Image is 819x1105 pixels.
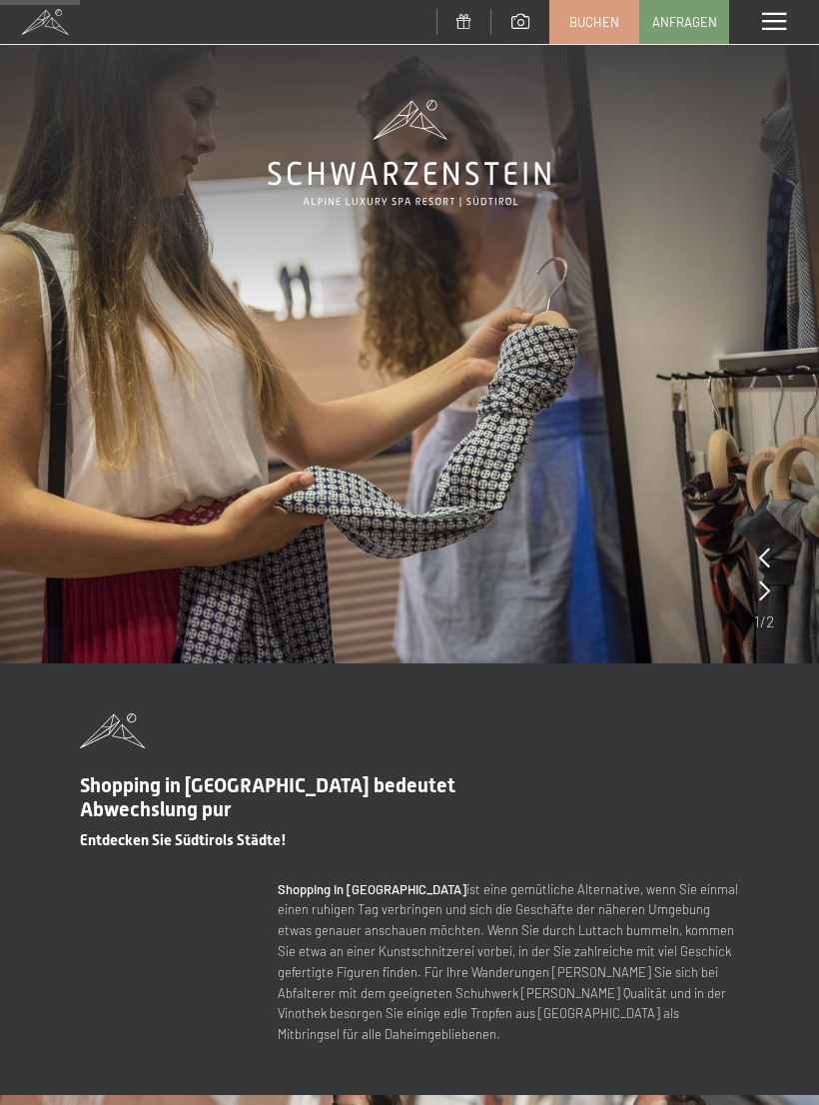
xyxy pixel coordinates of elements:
strong: Shopping in [GEOGRAPHIC_DATA] [278,881,466,897]
span: Anfragen [652,13,717,31]
span: Buchen [569,13,619,31]
a: Anfragen [640,1,728,43]
a: Buchen [550,1,638,43]
span: 2 [766,610,774,632]
span: Shopping in [GEOGRAPHIC_DATA] bedeutet Abwechslung pur [80,773,455,821]
p: ist eine gemütliche Alternative, wenn Sie einmal einen ruhigen Tag verbringen und sich die Geschä... [278,879,739,1045]
span: / [760,610,766,632]
span: 1 [754,610,760,632]
span: Entdecken Sie Südtirols Städte! [80,831,287,849]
